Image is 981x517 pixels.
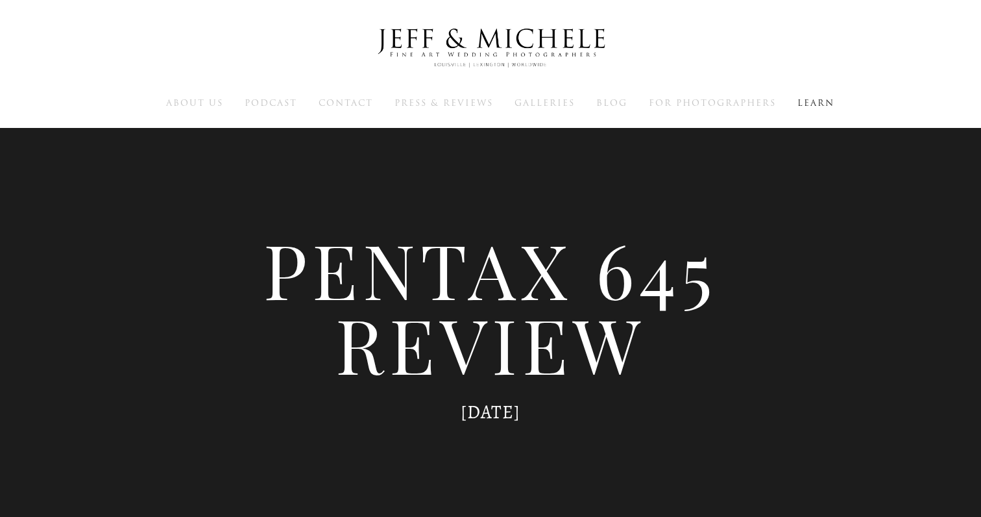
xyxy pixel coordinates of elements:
[394,97,493,109] span: Press & Reviews
[461,399,520,425] time: [DATE]
[797,97,834,109] span: Learn
[361,16,620,80] img: Louisville Wedding Photographers - Jeff & Michele Wedding Photographers
[179,232,802,381] h1: Pentax 645 Review
[166,97,223,109] span: About Us
[515,97,575,109] span: Galleries
[649,97,776,108] a: For Photographers
[319,97,373,108] a: Contact
[394,97,493,108] a: Press & Reviews
[596,97,627,109] span: Blog
[245,97,297,108] a: Podcast
[166,97,223,108] a: About Us
[515,97,575,108] a: Galleries
[319,97,373,109] span: Contact
[649,97,776,109] span: For Photographers
[596,97,627,108] a: Blog
[797,97,834,108] a: Learn
[245,97,297,109] span: Podcast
